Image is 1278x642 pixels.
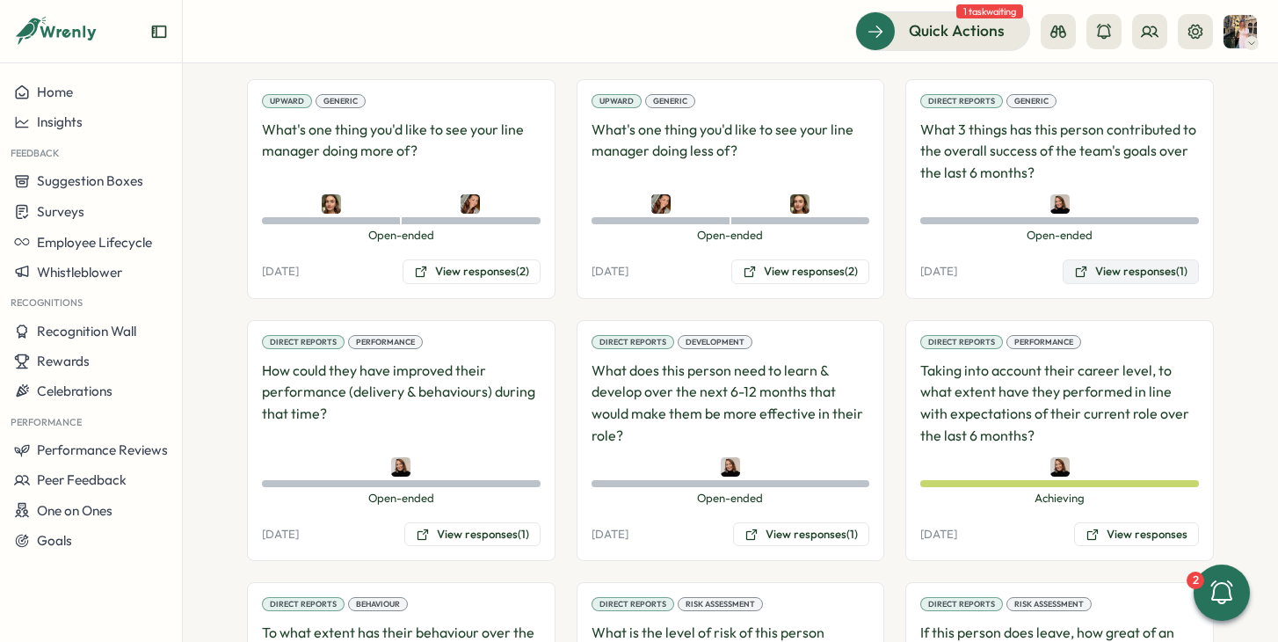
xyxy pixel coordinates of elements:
span: Insights [37,113,83,130]
span: 1 task waiting [956,4,1023,18]
img: Sarah Rutter [790,194,810,214]
div: Direct Reports [920,335,1003,349]
div: Upward [592,94,642,108]
img: Hannah Saunders [1224,15,1257,48]
span: Peer Feedback [37,471,127,488]
p: [DATE] [920,527,957,543]
div: Direct Reports [262,597,345,611]
div: Direct Reports [592,597,674,611]
button: Expand sidebar [150,23,168,40]
button: Quick Actions [855,11,1030,50]
img: Hannah Dempster [721,457,740,477]
p: [DATE] [262,527,299,543]
div: Generic [1006,94,1057,108]
div: Generic [316,94,366,108]
button: View responses(2) [403,259,541,284]
img: Hannah Dempster [391,457,410,477]
span: Suggestion Boxes [37,172,143,189]
span: Quick Actions [909,19,1005,42]
div: Direct Reports [592,335,674,349]
img: Alix Burchell [651,194,671,214]
span: Home [37,84,73,100]
span: Employee Lifecycle [37,234,152,251]
div: Behaviour [348,597,408,611]
p: How could they have improved their performance (delivery & behaviours) during that time? [262,360,541,447]
span: Open-ended [920,228,1199,244]
button: View responses [1074,522,1199,547]
button: 2 [1194,565,1250,621]
span: Rewards [37,353,90,369]
div: Generic [645,94,695,108]
div: Direct Reports [262,335,345,349]
p: What does this person need to learn & develop over the next 6-12 months that would make them be m... [592,360,870,447]
div: Risk Assessment [678,597,763,611]
div: Performance [1006,335,1081,349]
span: Open-ended [262,491,541,507]
p: Taking into account their career level, to what extent have they performed in line with expectati... [920,360,1199,447]
button: View responses(2) [731,259,869,284]
div: Direct Reports [920,597,1003,611]
span: Open-ended [592,228,870,244]
span: Surveys [37,203,84,220]
span: Performance Reviews [37,441,168,458]
span: Achieving [920,491,1199,507]
div: Risk Assessment [1006,597,1092,611]
p: What 3 things has this person contributed to the overall success of the team's goals over the las... [920,119,1199,184]
button: View responses(1) [404,522,541,547]
span: One on Ones [37,502,113,519]
div: Performance [348,335,423,349]
p: [DATE] [920,264,957,280]
span: Recognition Wall [37,323,136,339]
img: Hannah Dempster [1050,194,1070,214]
div: Upward [262,94,312,108]
div: 2 [1187,572,1204,589]
span: Open-ended [592,491,870,507]
p: What's one thing you'd like to see your line manager doing less of? [592,119,870,184]
p: [DATE] [592,527,628,543]
span: Goals [37,532,72,549]
img: Alix Burchell [461,194,480,214]
div: Direct Reports [920,94,1003,108]
span: Open-ended [262,228,541,244]
span: Celebrations [37,383,113,399]
img: Hannah Dempster [1050,457,1070,477]
button: View responses(1) [1063,259,1199,284]
img: Sarah Rutter [322,194,341,214]
p: [DATE] [592,264,628,280]
div: Development [678,335,752,349]
p: What's one thing you'd like to see your line manager doing more of? [262,119,541,184]
button: View responses(1) [733,522,869,547]
span: Whistleblower [37,264,122,281]
p: [DATE] [262,264,299,280]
